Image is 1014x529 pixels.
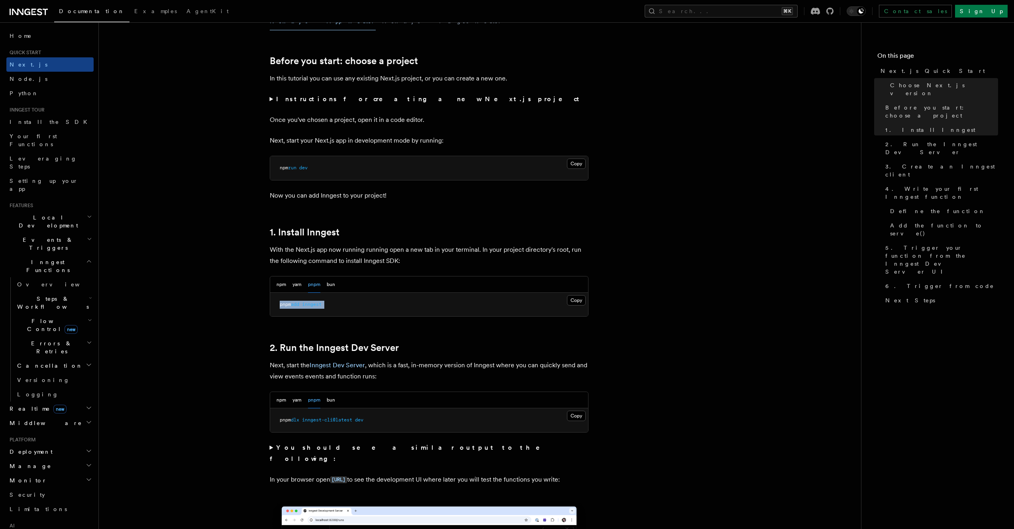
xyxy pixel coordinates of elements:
[327,392,335,408] button: bun
[270,55,418,67] a: Before you start: choose a project
[14,277,94,292] a: Overview
[10,506,67,512] span: Limitations
[877,64,998,78] a: Next.js Quick Start
[6,236,87,252] span: Events & Triggers
[270,474,588,486] p: In your browser open to see the development UI where later you will test the functions you write:
[847,6,866,16] button: Toggle dark mode
[270,190,588,201] p: Now you can add Inngest to your project!
[17,391,59,398] span: Logging
[6,214,87,229] span: Local Development
[270,114,588,125] p: Once you've chosen a project, open it in a code editor.
[885,126,975,134] span: 1. Install Inngest
[885,296,935,304] span: Next Steps
[17,377,70,383] span: Versioning
[6,462,51,470] span: Manage
[6,402,94,416] button: Realtimenew
[6,473,94,488] button: Monitor
[299,165,308,170] span: dev
[6,129,94,151] a: Your first Functions
[302,417,352,423] span: inngest-cli@latest
[54,2,129,22] a: Documentation
[567,295,586,306] button: Copy
[277,276,286,293] button: npm
[276,95,583,103] strong: Instructions for creating a new Next.js project
[10,155,77,170] span: Leveraging Steps
[6,29,94,43] a: Home
[302,302,322,307] span: inngest
[877,51,998,64] h4: On this page
[567,159,586,169] button: Copy
[280,302,291,307] span: pnpm
[292,392,302,408] button: yarn
[270,73,588,84] p: In this tutorial you can use any existing Next.js project, or you can create a new one.
[782,7,793,15] kbd: ⌘K
[6,405,67,413] span: Realtime
[14,336,94,359] button: Errors & Retries
[6,502,94,516] a: Limitations
[6,202,33,209] span: Features
[6,419,82,427] span: Middleware
[6,255,94,277] button: Inngest Functions
[17,281,99,288] span: Overview
[6,86,94,100] a: Python
[14,314,94,336] button: Flow Controlnew
[6,523,15,529] span: AI
[14,359,94,373] button: Cancellation
[887,204,998,218] a: Define the function
[6,437,36,443] span: Platform
[270,360,588,382] p: Next, start the , which is a fast, in-memory version of Inngest where you can quickly send and vi...
[882,241,998,279] a: 5. Trigger your function from the Inngest Dev Server UI
[10,32,32,40] span: Home
[567,411,586,421] button: Copy
[6,488,94,502] a: Security
[10,133,57,147] span: Your first Functions
[6,416,94,430] button: Middleware
[270,94,588,105] summary: Instructions for creating a new Next.js project
[270,227,339,238] a: 1. Install Inngest
[887,78,998,100] a: Choose Next.js version
[10,76,47,82] span: Node.js
[280,417,291,423] span: pnpm
[182,2,233,22] a: AgentKit
[308,392,320,408] button: pnpm
[330,476,347,483] code: [URL]
[291,302,299,307] span: add
[6,49,41,56] span: Quick start
[6,107,45,113] span: Inngest tour
[14,387,94,402] a: Logging
[6,233,94,255] button: Events & Triggers
[53,405,67,413] span: new
[887,218,998,241] a: Add the function to serve()
[885,104,998,120] span: Before you start: choose a project
[10,492,45,498] span: Security
[881,67,985,75] span: Next.js Quick Start
[890,221,998,237] span: Add the function to serve()
[882,123,998,137] a: 1. Install Inngest
[890,207,985,215] span: Define the function
[14,373,94,387] a: Versioning
[882,159,998,182] a: 3. Create an Inngest client
[882,279,998,293] a: 6. Trigger from code
[14,292,94,314] button: Steps & Workflows
[10,90,39,96] span: Python
[6,210,94,233] button: Local Development
[14,362,83,370] span: Cancellation
[879,5,952,18] a: Contact sales
[14,295,89,311] span: Steps & Workflows
[955,5,1008,18] a: Sign Up
[885,185,998,201] span: 4. Write your first Inngest function
[270,342,399,353] a: 2. Run the Inngest Dev Server
[6,115,94,129] a: Install the SDK
[327,276,335,293] button: bun
[10,178,78,192] span: Setting up your app
[6,174,94,196] a: Setting up your app
[6,445,94,459] button: Deployment
[59,8,125,14] span: Documentation
[270,442,588,464] summary: You should see a similar output to the following:
[882,293,998,308] a: Next Steps
[6,151,94,174] a: Leveraging Steps
[14,317,88,333] span: Flow Control
[277,392,286,408] button: npm
[14,339,86,355] span: Errors & Retries
[270,135,588,146] p: Next, start your Next.js app in development mode by running:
